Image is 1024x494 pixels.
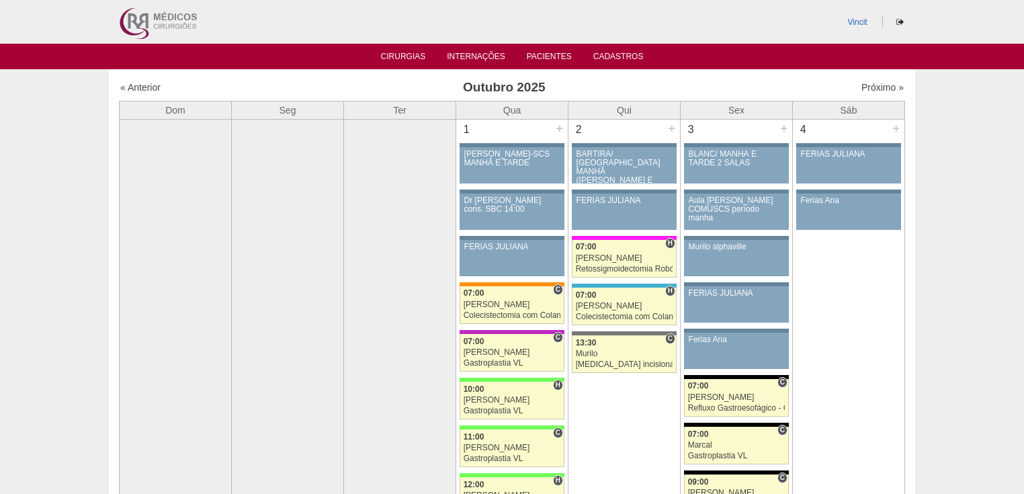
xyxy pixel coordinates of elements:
[777,377,787,388] span: Consultório
[572,194,677,230] a: FERIAS JULIANA
[688,404,785,413] div: Refluxo Gastroesofágico - Cirurgia VL
[464,348,561,357] div: [PERSON_NAME]
[460,190,564,194] div: Key: Aviso
[381,52,426,65] a: Cirurgias
[120,101,232,119] th: Dom
[464,444,561,452] div: [PERSON_NAME]
[688,429,709,439] span: 07:00
[576,242,597,251] span: 07:00
[460,334,564,372] a: C 07:00 [PERSON_NAME] Gastroplastia VL
[681,120,701,140] div: 3
[796,147,901,183] a: FERIAS JULIANA
[684,375,789,379] div: Key: Blanc
[572,284,677,288] div: Key: Neomater
[665,333,675,344] span: Consultório
[553,332,563,343] span: Consultório
[593,52,644,65] a: Cadastros
[896,18,904,26] i: Sair
[576,254,673,263] div: [PERSON_NAME]
[689,196,785,223] div: Aula [PERSON_NAME] COMUSCS período manha
[460,330,564,334] div: Key: Maria Braido
[577,150,673,203] div: BARTIRA/ [GEOGRAPHIC_DATA] MANHÃ ([PERSON_NAME] E ANA)/ SANTA JOANA -TARDE
[553,284,563,295] span: Consultório
[464,396,561,405] div: [PERSON_NAME]
[796,194,901,230] a: Ferias Ana
[576,360,673,369] div: [MEDICAL_DATA] incisional Robótica
[576,302,673,311] div: [PERSON_NAME]
[684,143,789,147] div: Key: Aviso
[460,147,564,183] a: [PERSON_NAME]-SCS MANHÃ E TARDE
[464,288,484,298] span: 07:00
[793,101,905,119] th: Sáb
[577,196,673,205] div: FERIAS JULIANA
[684,286,789,323] a: FERIAS JULIANA
[464,432,484,442] span: 11:00
[684,379,789,417] a: C 07:00 [PERSON_NAME] Refluxo Gastroesofágico - Cirurgia VL
[460,143,564,147] div: Key: Aviso
[232,101,344,119] th: Seg
[572,147,677,183] a: BARTIRA/ [GEOGRAPHIC_DATA] MANHÃ ([PERSON_NAME] E ANA)/ SANTA JOANA -TARDE
[464,384,484,394] span: 10:00
[460,286,564,324] a: C 07:00 [PERSON_NAME] Colecistectomia com Colangiografia VL
[688,477,709,487] span: 09:00
[572,288,677,325] a: H 07:00 [PERSON_NAME] Colecistectomia com Colangiografia VL
[684,190,789,194] div: Key: Aviso
[576,313,673,321] div: Colecistectomia com Colangiografia VL
[684,470,789,475] div: Key: Blanc
[568,120,589,140] div: 2
[689,335,785,344] div: Ferias Ana
[688,381,709,390] span: 07:00
[688,441,785,450] div: Marcal
[344,101,456,119] th: Ter
[688,393,785,402] div: [PERSON_NAME]
[689,289,785,298] div: FERIAS JULIANA
[576,349,673,358] div: Murilo
[801,150,897,159] div: FERIAS JULIANA
[684,240,789,276] a: Murilo alphaville
[527,52,572,65] a: Pacientes
[801,196,897,205] div: Ferias Ana
[460,473,564,477] div: Key: Brasil
[890,120,902,137] div: +
[665,238,675,249] span: Hospital
[572,335,677,373] a: C 13:30 Murilo [MEDICAL_DATA] incisional Robótica
[460,282,564,286] div: Key: São Luiz - SCS
[120,82,161,93] a: « Anterior
[464,196,560,214] div: Dr [PERSON_NAME] cons. SBC 14:00
[684,329,789,333] div: Key: Aviso
[460,194,564,230] a: Dr [PERSON_NAME] cons. SBC 14:00
[848,17,867,27] a: Vincit
[460,378,564,382] div: Key: Brasil
[684,282,789,286] div: Key: Aviso
[665,286,675,296] span: Hospital
[464,150,560,167] div: [PERSON_NAME]-SCS MANHÃ E TARDE
[684,333,789,369] a: Ferias Ana
[460,382,564,419] a: H 10:00 [PERSON_NAME] Gastroplastia VL
[572,331,677,335] div: Key: Santa Catarina
[464,337,484,346] span: 07:00
[684,236,789,240] div: Key: Aviso
[553,475,563,486] span: Hospital
[456,120,477,140] div: 1
[553,427,563,438] span: Consultório
[308,78,700,97] h3: Outubro 2025
[456,101,568,119] th: Qua
[460,240,564,276] a: FERIAS JULIANA
[553,380,563,390] span: Hospital
[464,480,484,489] span: 12:00
[572,240,677,278] a: H 07:00 [PERSON_NAME] Retossigmoidectomia Robótica
[681,101,793,119] th: Sex
[793,120,814,140] div: 4
[778,120,790,137] div: +
[464,300,561,309] div: [PERSON_NAME]
[568,101,681,119] th: Qui
[464,359,561,368] div: Gastroplastia VL
[447,52,505,65] a: Internações
[464,454,561,463] div: Gastroplastia VL
[464,407,561,415] div: Gastroplastia VL
[464,243,560,251] div: FERIAS JULIANA
[684,194,789,230] a: Aula [PERSON_NAME] COMUSCS período manha
[684,423,789,427] div: Key: Blanc
[688,452,785,460] div: Gastroplastia VL
[576,290,597,300] span: 07:00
